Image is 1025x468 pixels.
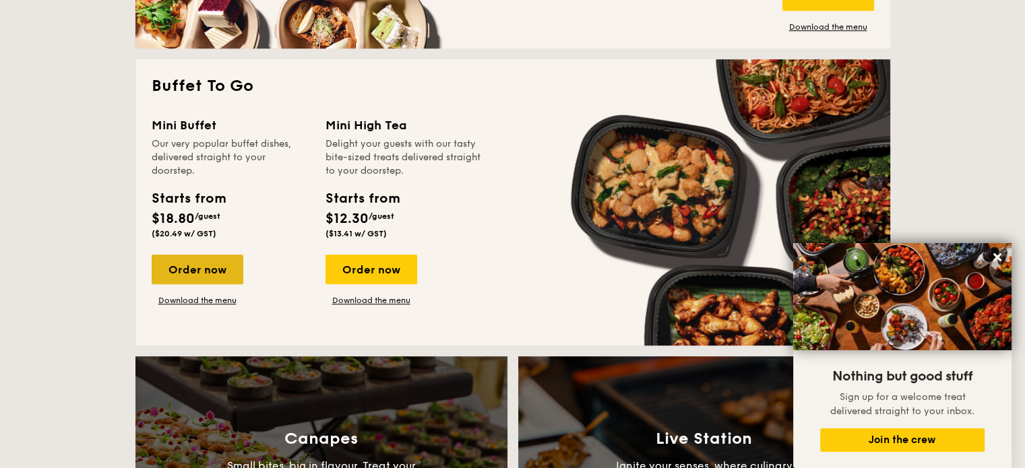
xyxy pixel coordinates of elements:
span: Nothing but good stuff [832,368,972,385]
div: Our very popular buffet dishes, delivered straight to your doorstep. [152,137,309,178]
div: Starts from [325,189,399,209]
span: Sign up for a welcome treat delivered straight to your inbox. [830,391,974,417]
h2: Buffet To Go [152,75,874,97]
span: ($13.41 w/ GST) [325,229,387,238]
a: Download the menu [325,295,417,306]
a: Download the menu [152,295,243,306]
h3: Canapes [284,430,358,448]
button: Close [987,246,1008,268]
div: Mini High Tea [325,116,483,135]
h3: Live Station [656,430,752,448]
div: Mini Buffet [152,116,309,135]
img: DSC07876-Edit02-Large.jpeg [793,243,1012,350]
span: $12.30 [325,211,369,227]
span: /guest [195,211,220,221]
button: Join the crew [820,428,985,452]
a: Download the menu [782,22,874,32]
div: Order now [325,255,417,284]
div: Starts from [152,189,225,209]
span: /guest [369,211,394,221]
div: Delight your guests with our tasty bite-sized treats delivered straight to your doorstep. [325,137,483,178]
span: $18.80 [152,211,195,227]
div: Order now [152,255,243,284]
span: ($20.49 w/ GST) [152,229,216,238]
